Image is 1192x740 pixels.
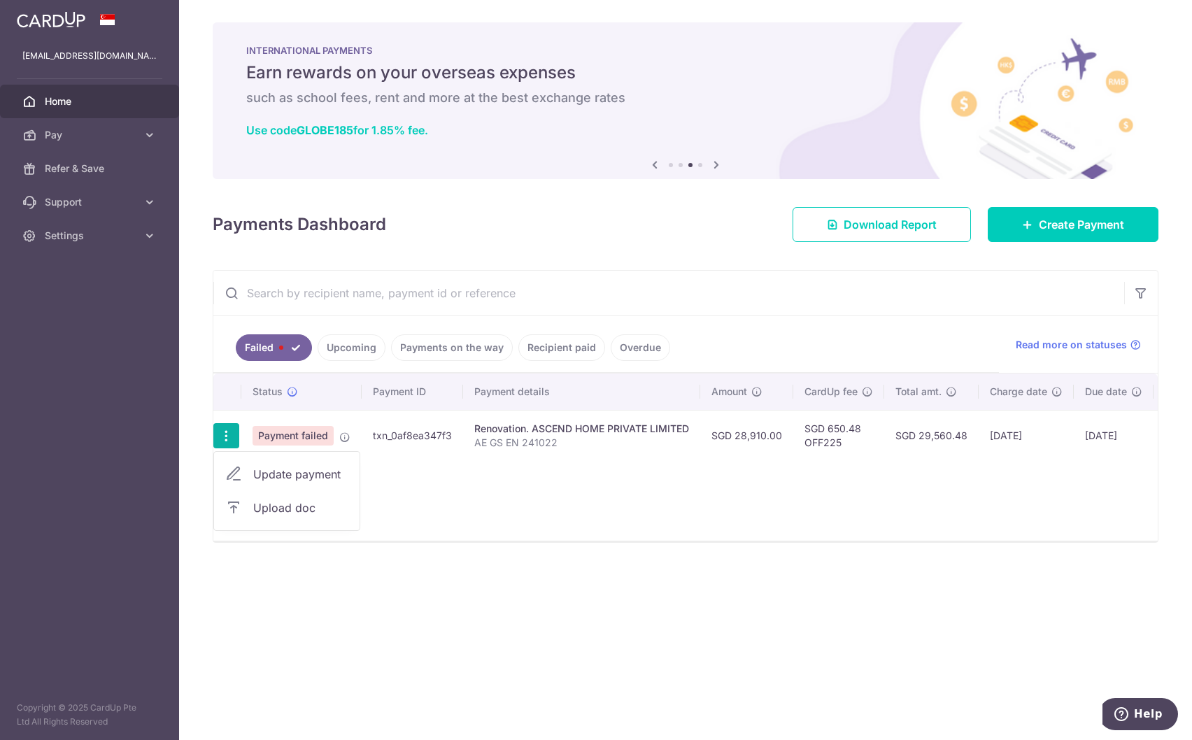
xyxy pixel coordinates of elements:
[711,385,747,399] span: Amount
[45,128,137,142] span: Pay
[474,436,689,450] p: AE GS EN 241022
[246,62,1125,84] h5: Earn rewards on your overseas expenses
[246,45,1125,56] p: INTERNATIONAL PAYMENTS
[362,410,463,461] td: txn_0af8ea347f3
[213,212,386,237] h4: Payments Dashboard
[253,385,283,399] span: Status
[1016,338,1141,352] a: Read more on statuses
[17,11,85,28] img: CardUp
[253,426,334,446] span: Payment failed
[45,162,137,176] span: Refer & Save
[45,195,137,209] span: Support
[1085,385,1127,399] span: Due date
[45,94,137,108] span: Home
[793,410,884,461] td: SGD 650.48 OFF225
[1039,216,1124,233] span: Create Payment
[213,271,1124,315] input: Search by recipient name, payment id or reference
[611,334,670,361] a: Overdue
[297,123,353,137] b: GLOBE185
[246,90,1125,106] h6: such as school fees, rent and more at the best exchange rates
[1074,410,1154,461] td: [DATE]
[318,334,385,361] a: Upcoming
[246,123,428,137] a: Use codeGLOBE185for 1.85% fee.
[45,229,137,243] span: Settings
[979,410,1074,461] td: [DATE]
[391,334,513,361] a: Payments on the way
[884,410,979,461] td: SGD 29,560.48
[804,385,858,399] span: CardUp fee
[22,49,157,63] p: [EMAIL_ADDRESS][DOMAIN_NAME]
[895,385,942,399] span: Total amt.
[988,207,1158,242] a: Create Payment
[474,422,689,436] div: Renovation. ASCEND HOME PRIVATE LIMITED
[990,385,1047,399] span: Charge date
[463,373,700,410] th: Payment details
[1102,698,1178,733] iframe: Opens a widget where you can find more information
[793,207,971,242] a: Download Report
[236,334,312,361] a: Failed
[213,22,1158,179] img: International Payment Banner
[362,373,463,410] th: Payment ID
[1016,338,1127,352] span: Read more on statuses
[518,334,605,361] a: Recipient paid
[700,410,793,461] td: SGD 28,910.00
[844,216,937,233] span: Download Report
